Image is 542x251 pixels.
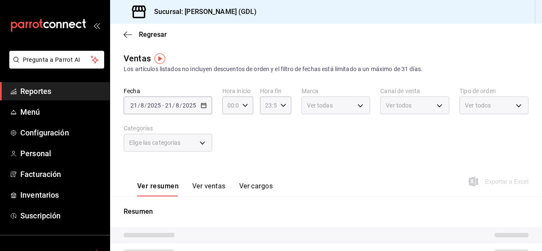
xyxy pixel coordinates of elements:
[20,127,103,138] span: Configuración
[20,148,103,159] span: Personal
[20,168,103,180] span: Facturación
[165,102,172,109] input: --
[20,210,103,221] span: Suscripción
[140,102,144,109] input: --
[155,53,165,64] img: Tooltip marker
[459,88,528,94] label: Tipo de orden
[130,102,138,109] input: --
[9,51,104,69] button: Pregunta a Parrot AI
[6,61,104,70] a: Pregunta a Parrot AI
[175,102,180,109] input: --
[465,101,491,110] span: Ver todos
[260,88,291,94] label: Hora fin
[180,102,182,109] span: /
[139,30,167,39] span: Regresar
[93,22,100,29] button: open_drawer_menu
[182,102,196,109] input: ----
[124,125,212,131] label: Categorías
[386,101,412,110] span: Ver todos
[20,106,103,118] span: Menú
[147,102,161,109] input: ----
[192,182,226,196] button: Ver ventas
[20,86,103,97] span: Reportes
[20,189,103,201] span: Inventarios
[172,102,175,109] span: /
[124,207,528,217] p: Resumen
[147,7,257,17] h3: Sucursal: [PERSON_NAME] (GDL)
[124,65,528,74] div: Los artículos listados no incluyen descuentos de orden y el filtro de fechas está limitado a un m...
[239,182,273,196] button: Ver cargos
[138,102,140,109] span: /
[301,88,371,94] label: Marca
[124,52,151,65] div: Ventas
[137,182,273,196] div: navigation tabs
[137,182,179,196] button: Ver resumen
[124,88,212,94] label: Fecha
[307,101,333,110] span: Ver todas
[222,88,253,94] label: Hora inicio
[380,88,449,94] label: Canal de venta
[23,55,91,64] span: Pregunta a Parrot AI
[162,102,164,109] span: -
[124,30,167,39] button: Regresar
[144,102,147,109] span: /
[129,138,181,147] span: Elige las categorías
